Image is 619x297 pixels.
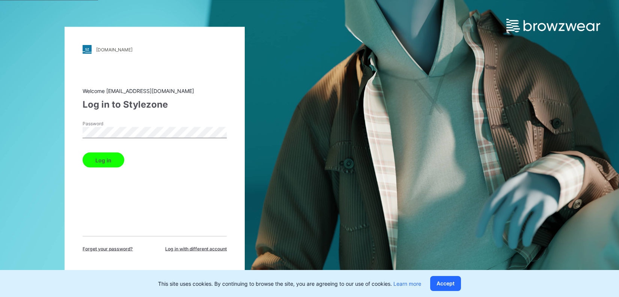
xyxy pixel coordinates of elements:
span: Log in with different account [165,246,227,252]
button: Accept [430,276,461,291]
img: stylezone-logo.562084cfcfab977791bfbf7441f1a819.svg [83,45,92,54]
p: This site uses cookies. By continuing to browse the site, you are agreeing to our use of cookies. [158,280,421,288]
div: Welcome [EMAIL_ADDRESS][DOMAIN_NAME] [83,87,227,95]
img: browzwear-logo.e42bd6dac1945053ebaf764b6aa21510.svg [506,19,600,32]
div: Log in to Stylezone [83,98,227,111]
label: Password [83,120,135,127]
div: [DOMAIN_NAME] [96,46,133,52]
a: [DOMAIN_NAME] [83,45,227,54]
a: Learn more [393,280,421,287]
button: Log in [83,153,124,168]
span: Forget your password? [83,246,133,252]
